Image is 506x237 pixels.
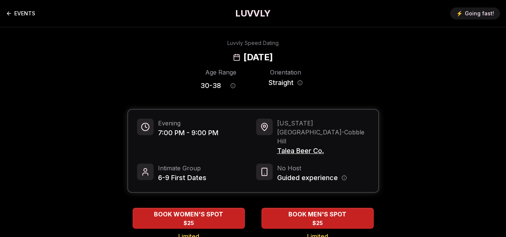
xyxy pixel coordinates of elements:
[456,10,463,17] span: ⚡️
[312,219,323,227] span: $25
[158,164,206,173] span: Intimate Group
[261,208,374,229] button: BOOK MEN'S SPOT - Limited
[243,51,273,63] h2: [DATE]
[277,119,369,146] span: [US_STATE][GEOGRAPHIC_DATA] - Cobble Hill
[465,10,494,17] span: Going fast!
[235,7,270,19] a: LUVVLY
[158,119,218,128] span: Evening
[269,78,294,88] span: Straight
[297,80,303,85] button: Orientation information
[158,173,206,183] span: 6-9 First Dates
[200,80,221,91] span: 30 - 38
[133,208,245,229] button: BOOK WOMEN'S SPOT - Limited
[225,78,241,94] button: Age range information
[227,39,279,47] div: Luvvly Speed Dating
[277,164,347,173] span: No Host
[287,210,348,219] span: BOOK MEN'S SPOT
[6,6,35,21] a: Back to events
[265,68,306,77] div: Orientation
[277,173,338,183] span: Guided experience
[200,68,241,77] div: Age Range
[277,146,369,156] span: Talea Beer Co.
[158,128,218,138] span: 7:00 PM - 9:00 PM
[184,219,194,227] span: $25
[152,210,225,219] span: BOOK WOMEN'S SPOT
[342,175,347,180] button: Host information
